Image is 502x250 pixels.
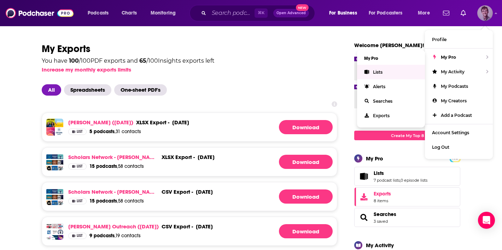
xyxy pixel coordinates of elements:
span: 8 items [374,198,391,203]
img: The Harvard EdCast [58,200,63,206]
a: Lists [357,171,371,181]
button: open menu [413,7,439,19]
span: My Podcasts [441,84,468,89]
img: Heritage Explains [46,189,52,195]
span: Charts [122,8,137,18]
span: Monitoring [151,8,176,18]
a: 3 saved [374,219,388,224]
span: ⌘ K [255,8,268,18]
button: open menu [83,7,118,19]
img: Moment of Truth [58,160,63,166]
div: [DATE] [196,223,213,230]
input: Search podcasts, credits, & more... [209,7,255,19]
span: My Pro [441,55,456,60]
a: Account Settings [425,125,493,140]
img: User Profile [477,5,493,21]
img: What We Can't Not Talk About [52,195,58,200]
img: Top of Mind with Julie Rose [46,166,52,171]
div: Search podcasts, credits, & more... [196,5,322,21]
span: Searches [354,208,460,227]
img: Top of Mind with Julie Rose [46,200,52,206]
span: List [77,199,83,203]
span: Exports [357,192,371,202]
span: Account Settings [432,130,469,135]
a: Exports [354,187,460,206]
h1: My Exports [42,42,337,55]
div: export - [162,154,195,160]
div: Open Intercom Messenger [478,212,495,229]
a: Generating File [279,120,333,134]
div: [DATE] [198,154,215,160]
img: Conversations on Health Care [46,229,52,235]
span: 15 podcasts [89,198,117,204]
img: The Harvard EdCast [58,166,63,171]
a: 15 podcasts,58 contacts [89,163,144,170]
button: Increase my monthly exports limits [42,66,131,73]
span: For Podcasters [369,8,403,18]
span: List [77,130,83,133]
img: The Climate Question [46,127,55,136]
img: Democracy Works [52,189,58,195]
div: export - [162,188,193,195]
span: Exports [374,191,391,197]
span: Logged in as DominikSSN [477,5,493,21]
img: The Education Gadfly Show [58,189,63,195]
img: The Education Exchange [52,229,58,235]
a: Generating File [279,189,333,204]
a: Generating File [279,224,333,238]
span: 100 [69,57,79,64]
a: Profile [425,32,493,47]
span: One-sheet PDF's [114,84,167,96]
img: The Measure of Everyday Life [58,229,63,235]
span: All [42,84,61,96]
a: My Creators [425,93,493,108]
a: My Podcasts [425,79,493,93]
img: Podchaser - Follow, Share and Rate Podcasts [6,6,74,20]
img: The Social Work Podcast [46,235,52,241]
span: 15 podcasts [89,163,117,169]
span: 65 [139,57,146,64]
img: What We Can't Not Talk About [52,160,58,166]
img: Energy vs Climate: How climate is changing our energy systems [55,119,63,127]
span: xlsx [136,119,148,126]
a: Create My Top 8 [354,131,460,140]
a: Welcome [PERSON_NAME]! [354,42,424,49]
img: Medicaid Leadership Exchange [58,224,63,229]
button: open menu [364,7,413,19]
img: The Education Gadfly Show [58,154,63,160]
span: More [418,8,430,18]
img: CQ Roll Call Policy and Politics [52,235,58,241]
span: Spreadsheets [64,84,111,96]
span: Profile [432,37,446,42]
span: 9 podcasts [89,233,115,239]
span: Open Advanced [276,11,306,15]
a: [PERSON_NAME] Outreach ([DATE]) [68,223,159,230]
div: My Pro [366,155,383,162]
img: Have You Heard [46,195,52,200]
a: Lists [374,170,427,176]
span: My Creators [441,98,467,103]
img: Policy Chats [52,166,58,171]
a: Show notifications dropdown [458,7,469,19]
span: Add a Podcast [441,113,472,118]
span: Lists [354,167,460,186]
a: 7 podcast lists [374,178,400,183]
span: Log Out [432,144,449,150]
button: open menu [146,7,185,19]
span: csv [162,188,172,195]
span: List [77,234,83,238]
img: Trending Globally: Politics and Policy [52,224,58,229]
a: 9 podcasts,19 contacts [89,233,141,239]
div: export - [136,119,169,126]
button: One-sheet PDF's [114,84,170,96]
a: Scholars Network - [PERSON_NAME] - [DATE] (Copy) [68,154,159,160]
span: My Activity [441,69,465,74]
a: Charts [117,7,141,19]
span: Searches [374,211,396,217]
img: Have You Heard [46,160,52,166]
span: xlsx [162,154,174,160]
button: Spreadsheets [64,84,114,96]
div: [DATE] [196,188,213,195]
img: Climate Curious [46,119,55,127]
